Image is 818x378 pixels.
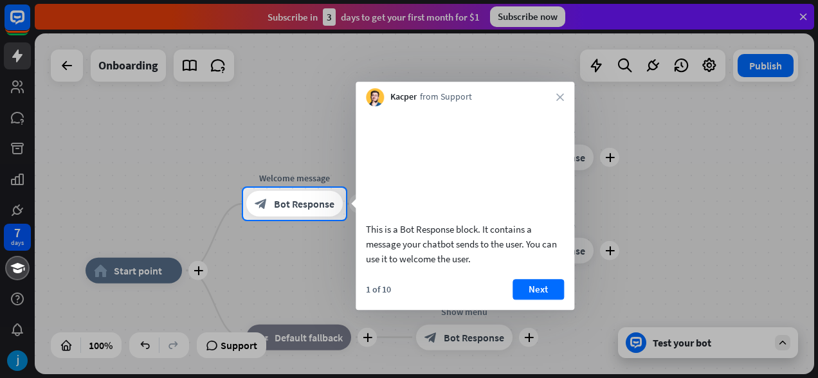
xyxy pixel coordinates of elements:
span: from Support [420,91,472,104]
i: close [556,93,564,101]
button: Open LiveChat chat widget [10,5,49,44]
div: This is a Bot Response block. It contains a message your chatbot sends to the user. You can use i... [366,222,564,266]
i: block_bot_response [255,197,268,210]
div: 1 of 10 [366,283,391,295]
span: Kacper [390,91,417,104]
button: Next [513,279,564,300]
span: Bot Response [274,197,334,210]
